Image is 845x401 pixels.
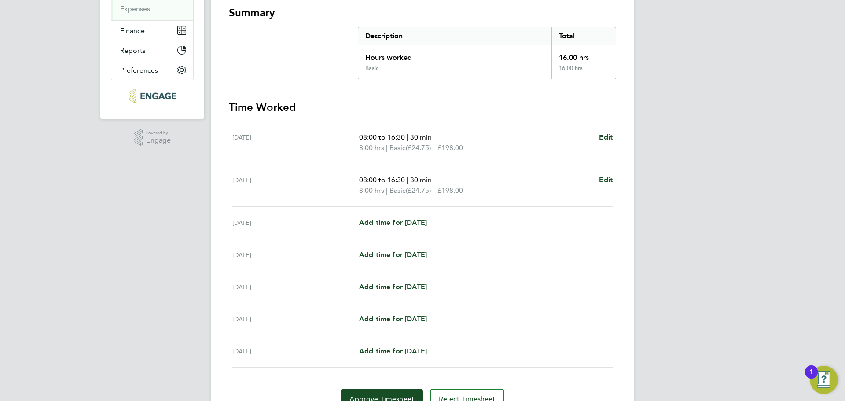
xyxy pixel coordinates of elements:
[146,129,171,137] span: Powered by
[232,346,359,357] div: [DATE]
[406,186,437,195] span: (£24.75) =
[359,347,427,355] span: Add time for [DATE]
[111,89,194,103] a: Go to home page
[389,185,406,196] span: Basic
[551,27,616,45] div: Total
[358,27,551,45] div: Description
[386,186,388,195] span: |
[358,27,616,79] div: Summary
[111,60,193,80] button: Preferences
[359,186,384,195] span: 8.00 hrs
[407,133,408,141] span: |
[599,132,613,143] a: Edit
[232,132,359,153] div: [DATE]
[111,21,193,40] button: Finance
[232,217,359,228] div: [DATE]
[599,176,613,184] span: Edit
[232,250,359,260] div: [DATE]
[229,6,616,20] h3: Summary
[809,372,813,383] div: 1
[359,133,405,141] span: 08:00 to 16:30
[129,89,176,103] img: legacie-logo-retina.png
[551,45,616,65] div: 16.00 hrs
[232,314,359,324] div: [DATE]
[437,186,463,195] span: £198.00
[437,143,463,152] span: £198.00
[229,100,616,114] h3: Time Worked
[410,176,432,184] span: 30 min
[407,176,408,184] span: |
[551,65,616,79] div: 16.00 hrs
[232,175,359,196] div: [DATE]
[120,46,146,55] span: Reports
[406,143,437,152] span: (£24.75) =
[359,283,427,291] span: Add time for [DATE]
[359,250,427,260] a: Add time for [DATE]
[410,133,432,141] span: 30 min
[386,143,388,152] span: |
[359,176,405,184] span: 08:00 to 16:30
[120,4,150,13] a: Expenses
[810,366,838,394] button: Open Resource Center, 1 new notification
[359,217,427,228] a: Add time for [DATE]
[134,129,171,146] a: Powered byEngage
[365,65,378,72] div: Basic
[359,282,427,292] a: Add time for [DATE]
[599,175,613,185] a: Edit
[359,315,427,323] span: Add time for [DATE]
[146,137,171,144] span: Engage
[111,40,193,60] button: Reports
[359,314,427,324] a: Add time for [DATE]
[389,143,406,153] span: Basic
[359,218,427,227] span: Add time for [DATE]
[599,133,613,141] span: Edit
[120,66,158,74] span: Preferences
[358,45,551,65] div: Hours worked
[232,282,359,292] div: [DATE]
[359,346,427,357] a: Add time for [DATE]
[359,143,384,152] span: 8.00 hrs
[359,250,427,259] span: Add time for [DATE]
[120,26,145,35] span: Finance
